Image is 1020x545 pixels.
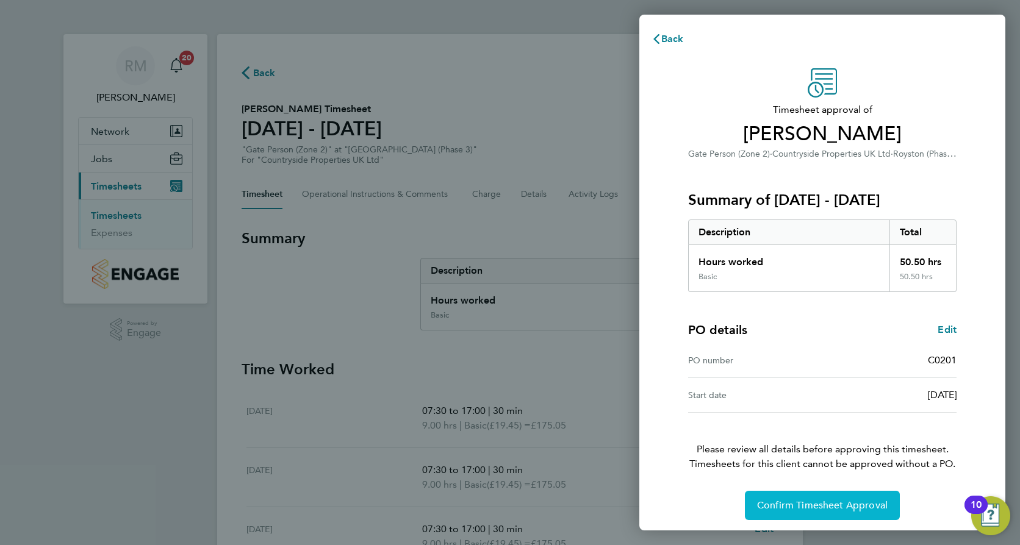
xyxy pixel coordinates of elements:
[889,272,957,291] div: 50.50 hrs
[688,102,957,117] span: Timesheet approval of
[688,321,747,338] h4: PO details
[745,491,900,520] button: Confirm Timesheet Approval
[893,148,961,159] span: Royston (Phase 3)
[822,388,957,402] div: [DATE]
[688,149,770,159] span: Gate Person (Zone 2)
[673,457,971,471] span: Timesheets for this client cannot be approved without a PO.
[757,499,888,511] span: Confirm Timesheet Approval
[971,496,1010,535] button: Open Resource Center, 10 new notifications
[938,322,957,337] a: Edit
[689,245,889,272] div: Hours worked
[688,190,957,210] h3: Summary of [DATE] - [DATE]
[928,354,957,366] span: C0201
[938,324,957,335] span: Edit
[673,413,971,471] p: Please review all details before approving this timesheet.
[688,219,957,292] div: Summary of 18 - 24 Aug 2025
[971,505,982,521] div: 10
[772,149,891,159] span: Countryside Properties UK Ltd
[689,220,889,244] div: Description
[699,272,717,282] div: Basic
[661,33,684,45] span: Back
[688,388,822,402] div: Start date
[639,27,696,51] button: Back
[889,220,957,244] div: Total
[688,353,822,368] div: PO number
[891,149,893,159] span: ·
[889,245,957,272] div: 50.50 hrs
[688,122,957,146] span: [PERSON_NAME]
[770,149,772,159] span: ·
